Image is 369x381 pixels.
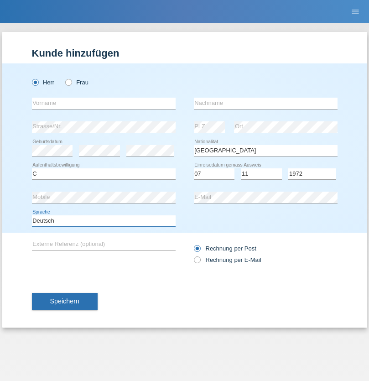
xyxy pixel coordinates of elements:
[65,79,88,86] label: Frau
[65,79,71,85] input: Frau
[194,245,256,252] label: Rechnung per Post
[32,79,38,85] input: Herr
[351,7,360,16] i: menu
[32,293,98,310] button: Speichern
[194,256,200,268] input: Rechnung per E-Mail
[32,79,55,86] label: Herr
[346,9,364,14] a: menu
[194,256,261,263] label: Rechnung per E-Mail
[32,47,338,59] h1: Kunde hinzufügen
[50,297,79,305] span: Speichern
[194,245,200,256] input: Rechnung per Post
